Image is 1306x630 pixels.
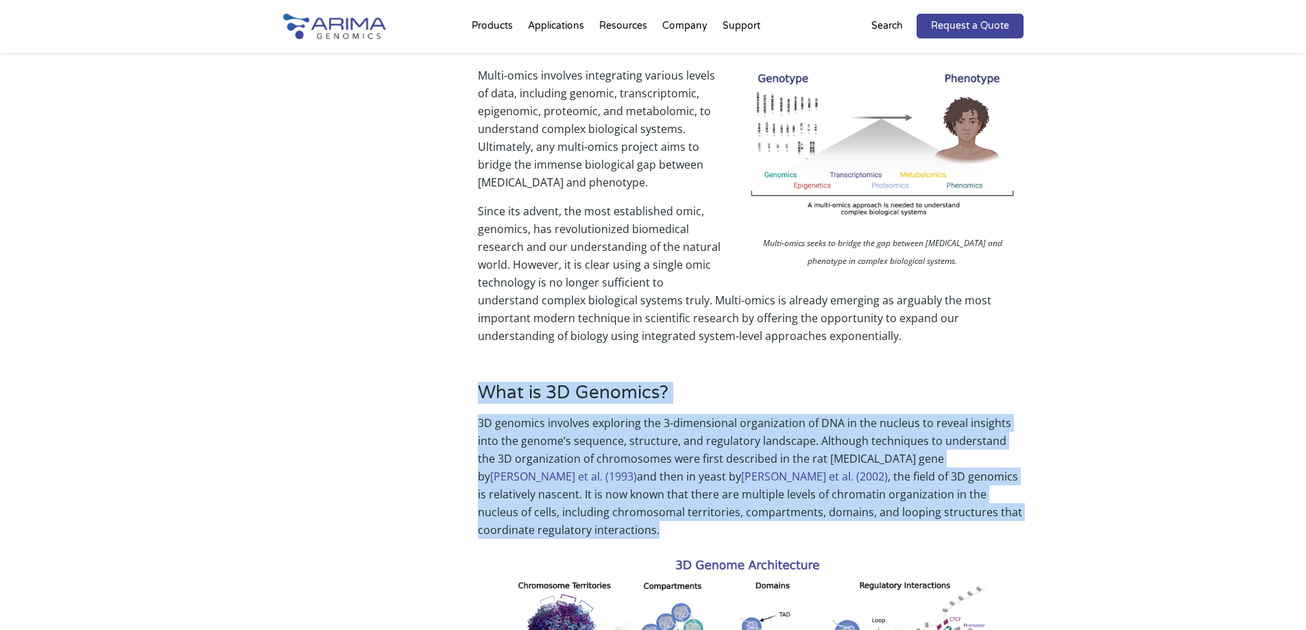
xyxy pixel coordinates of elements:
[741,469,888,484] a: [PERSON_NAME] et al. (2002)
[742,234,1023,274] p: Multi-omics seeks to bridge the gap between [MEDICAL_DATA] and phenotype in complex biological sy...
[917,14,1024,38] a: Request a Quote
[478,414,1023,550] p: 3D genomics involves exploring the 3-dimensional organization of DNA in the nucleus to reveal ins...
[871,17,903,35] p: Search
[283,14,386,39] img: Arima-Genomics-logo
[490,469,637,484] a: [PERSON_NAME] et al. (1993)
[478,202,1023,345] p: Since its advent, the most established omic, genomics, has revolutionized biomedical research and...
[478,66,1023,202] p: Multi-omics involves integrating various levels of data, including genomic, transcriptomic, epige...
[478,382,1023,414] h3: What is 3D Genomics?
